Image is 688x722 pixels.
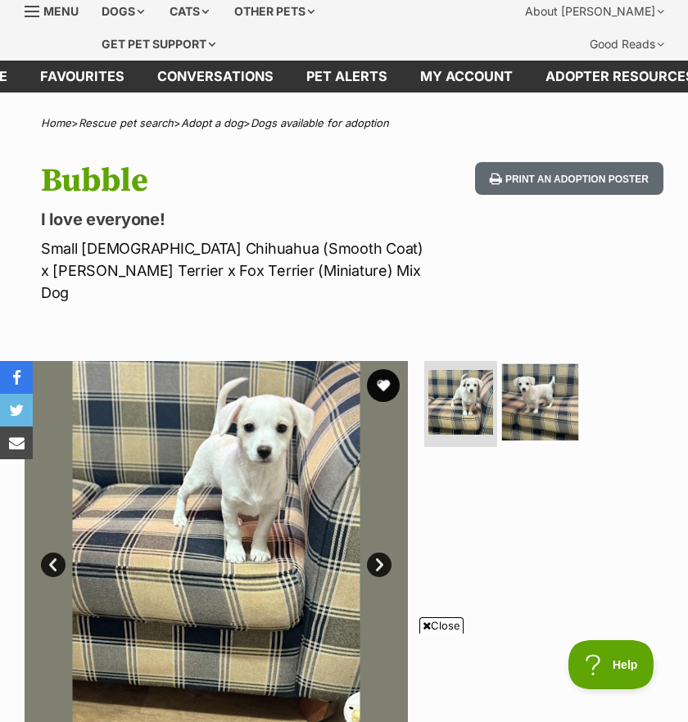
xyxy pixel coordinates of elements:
[367,553,392,577] a: Next
[41,162,424,200] h1: Bubble
[290,61,404,93] a: Pet alerts
[41,553,66,577] a: Prev
[367,369,400,402] button: favourite
[79,116,174,129] a: Rescue pet search
[141,61,290,93] a: conversations
[475,162,663,196] button: Print an adoption poster
[24,61,141,93] a: Favourites
[404,61,529,93] a: My account
[46,640,642,714] iframe: Advertisement
[43,4,79,18] span: Menu
[501,363,577,440] img: Photo of Bubble
[41,208,424,231] p: I love everyone!
[251,116,389,129] a: Dogs available for adoption
[41,116,71,129] a: Home
[2,2,15,15] img: consumer-privacy-logo.png
[578,28,676,61] div: Good Reads
[568,640,655,689] iframe: Help Scout Beacon - Open
[181,116,243,129] a: Adopt a dog
[41,237,424,304] p: Small [DEMOGRAPHIC_DATA] Chihuahua (Smooth Coat) x [PERSON_NAME] Terrier x Fox Terrier (Miniature...
[419,617,464,634] span: Close
[90,28,227,61] div: Get pet support
[428,370,493,435] img: Photo of Bubble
